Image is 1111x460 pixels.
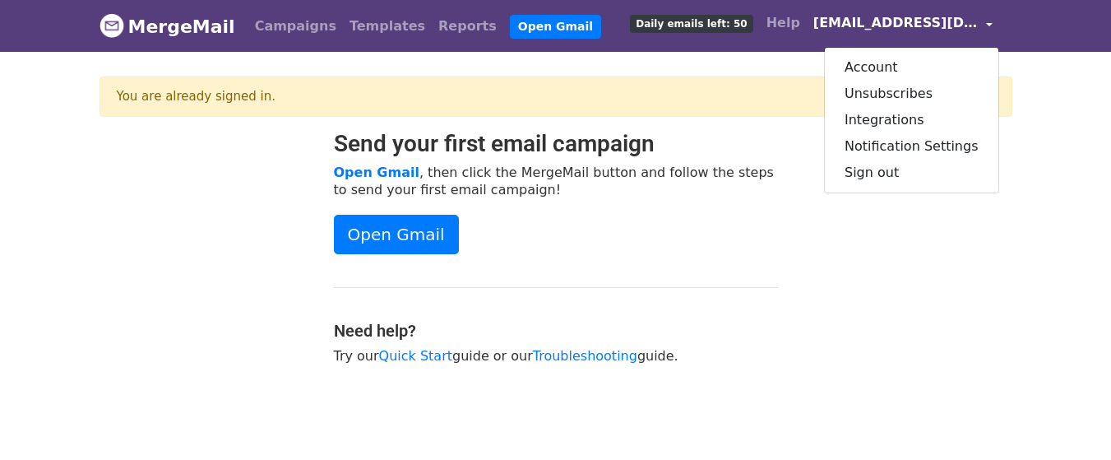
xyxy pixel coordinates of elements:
img: MergeMail logo [100,13,124,38]
h2: Send your first email campaign [334,130,778,158]
p: , then click the MergeMail button and follow the steps to send your first email campaign! [334,164,778,198]
a: Daily emails left: 50 [623,7,759,39]
h4: Need help? [334,321,778,341]
a: [EMAIL_ADDRESS][DOMAIN_NAME] [807,7,999,45]
iframe: Chat Widget [1029,381,1111,460]
a: Open Gmail [334,165,419,180]
a: Open Gmail [510,15,601,39]
p: Try our guide or our guide. [334,347,778,365]
a: Account [825,54,998,81]
a: Help [760,7,807,39]
a: Quick Start [379,348,452,364]
a: Notification Settings [825,133,998,160]
a: MergeMail [100,9,235,44]
a: Reports [432,10,503,43]
a: Troubleshooting [533,348,637,364]
a: Unsubscribes [825,81,998,107]
a: Integrations [825,107,998,133]
div: [EMAIL_ADDRESS][DOMAIN_NAME] [824,47,999,193]
span: [EMAIL_ADDRESS][DOMAIN_NAME] [813,13,978,33]
div: You are already signed in. [117,87,979,106]
a: Templates [343,10,432,43]
a: Open Gmail [334,215,459,254]
a: Sign out [825,160,998,186]
span: Daily emails left: 50 [630,15,752,33]
a: Campaigns [248,10,343,43]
